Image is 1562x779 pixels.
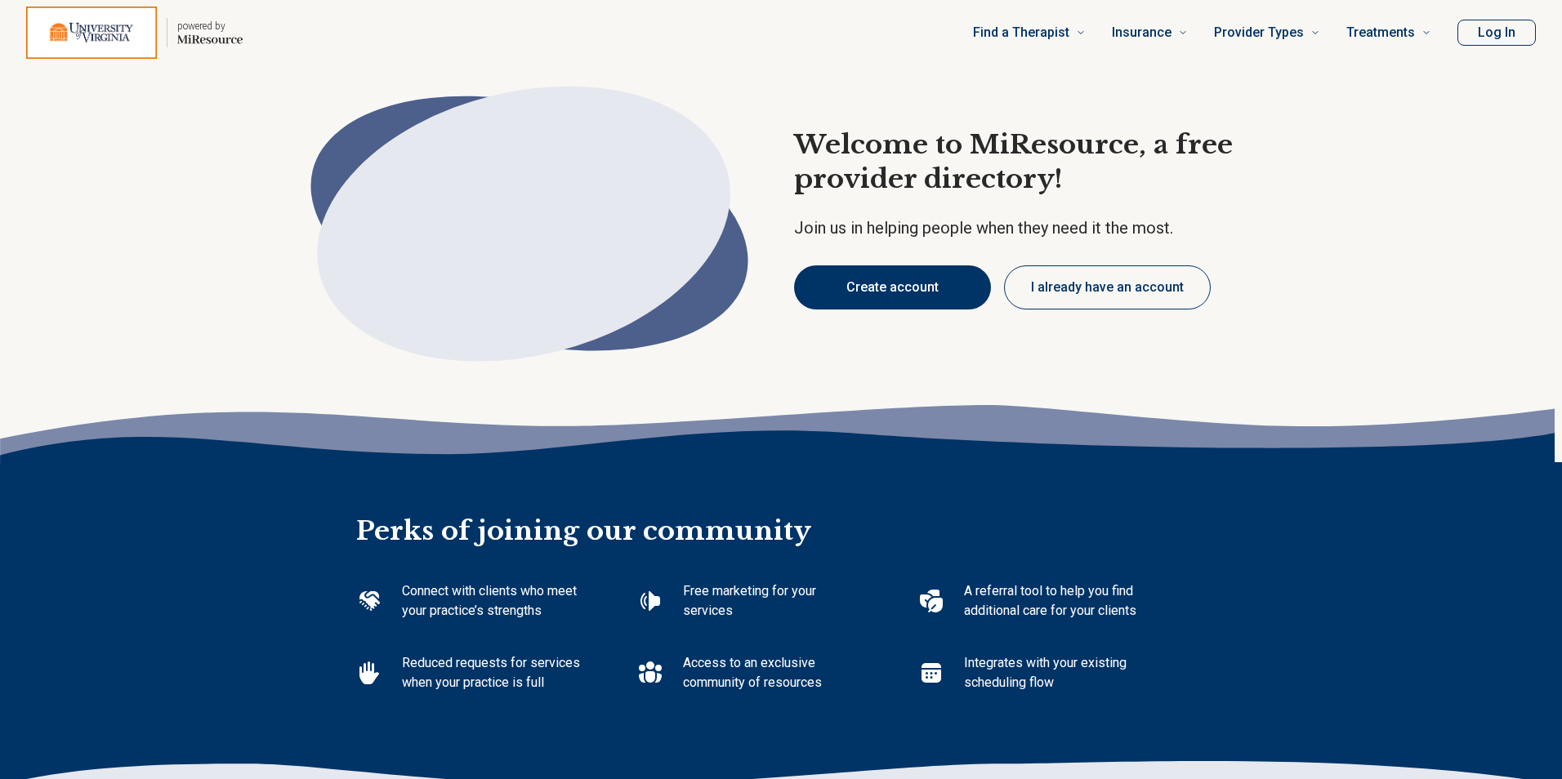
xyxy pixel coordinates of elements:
p: Free marketing for your services [683,581,866,621]
button: Create account [794,265,991,309]
h2: Perks of joining our community [356,462,1206,549]
a: Home page [26,7,243,59]
p: Join us in helping people when they need it the most. [794,216,1278,239]
p: Connect with clients who meet your practice’s strengths [402,581,585,621]
p: Integrates with your existing scheduling flow [964,653,1147,692]
h1: Welcome to MiResource, a free provider directory! [794,128,1278,196]
button: I already have an account [1004,265,1211,309]
span: Treatments [1346,21,1415,44]
button: Log In [1457,20,1536,46]
p: Access to an exclusive community of resources [683,653,866,692]
p: A referral tool to help you find additional care for your clients [964,581,1147,621]
span: Insurance [1112,21,1171,44]
span: Find a Therapist [973,21,1069,44]
p: Reduced requests for services when your practice is full [402,653,585,692]
span: Provider Types [1214,21,1304,44]
p: powered by [177,20,243,33]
